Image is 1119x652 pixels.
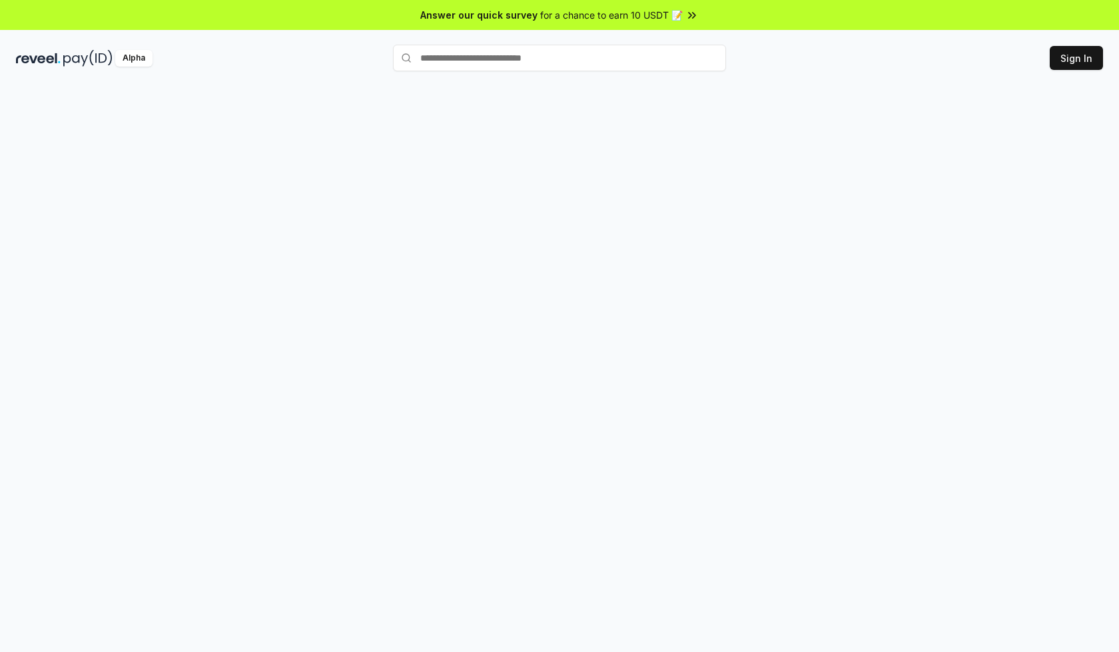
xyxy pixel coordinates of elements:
[1050,46,1103,70] button: Sign In
[63,50,113,67] img: pay_id
[115,50,153,67] div: Alpha
[540,8,683,22] span: for a chance to earn 10 USDT 📝
[16,50,61,67] img: reveel_dark
[420,8,538,22] span: Answer our quick survey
